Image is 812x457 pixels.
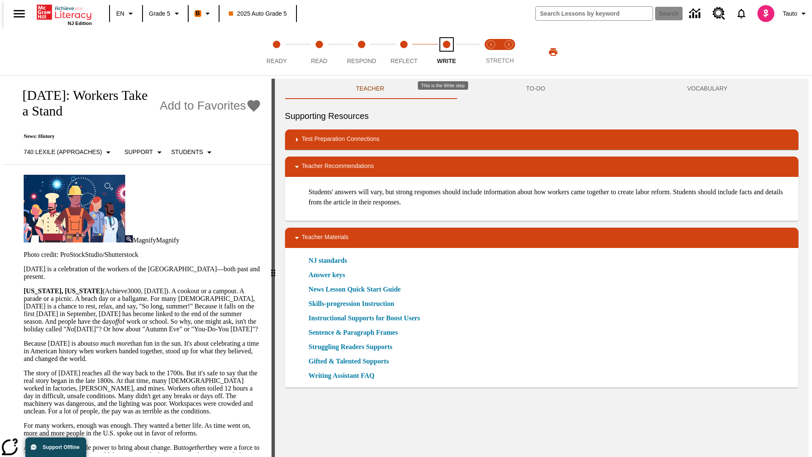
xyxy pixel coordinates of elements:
button: Read step 2 of 5 [294,29,343,75]
div: Teacher Recommendations [285,157,798,177]
p: News: History [14,133,261,140]
a: Skills-progression Instruction, Will open in new browser window or tab [309,299,395,309]
button: Print [540,44,567,60]
a: Data Center [684,2,708,25]
button: Support Offline [25,438,86,457]
em: so much more [93,340,130,347]
div: Instructional Panel Tabs [285,79,798,99]
button: Add to Favorites - Labor Day: Workers Take a Stand [160,99,261,113]
button: Select Lexile, 740 Lexile (Approaches) [20,145,117,160]
span: Add to Favorites [160,99,246,113]
button: Select Student [168,145,218,160]
button: TO-DO [455,79,616,99]
button: Write step 5 of 5 [422,29,471,75]
p: (Achieve3000, [DATE]). A cookout or a campout. A parade or a picnic. A beach day or a ballgame. F... [24,287,261,333]
button: Scaffolds, Support [121,145,167,160]
span: 2025 Auto Grade 5 [229,9,287,18]
em: off [112,318,119,325]
img: A banner with a blue background shows an illustrated row of diverse men and women dressed in clot... [24,175,125,242]
button: Ready step 1 of 5 [252,29,301,75]
p: 740 Lexile (Approaches) [24,148,102,157]
p: Teacher Recommendations [302,162,374,172]
p: Because [DATE] is about than fun in the sun. It's about celebrating a time in American history wh... [24,340,261,363]
h1: [DATE]: Workers Take a Stand [14,88,156,119]
button: Open side menu [7,1,32,26]
div: Home [37,3,92,26]
span: Magnify [133,237,156,244]
a: News Lesson Quick Start Guide, Will open in new browser window or tab [309,284,401,295]
a: Sentence & Paragraph Frames, Will open in new browser window or tab [309,328,398,338]
text: 1 [490,42,492,47]
a: Writing Assistant FAQ [309,371,380,381]
button: Language: EN, Select a language [112,6,140,21]
input: search field [536,7,653,20]
span: STRETCH [486,57,514,64]
button: Stretch Read step 1 of 2 [479,29,503,75]
p: Test Preparation Connections [302,135,380,145]
p: Teacher Materials [302,233,349,243]
p: [DATE] is a celebration of the workers of the [GEOGRAPHIC_DATA]—both past and present. [24,265,261,281]
button: Grade: Grade 5, Select a grade [145,6,185,21]
p: Support [124,148,153,157]
a: NJ standards [309,256,352,266]
button: Select a new avatar [752,3,779,25]
span: Support Offline [43,444,80,450]
div: Test Preparation Connections [285,129,798,150]
p: Photo credit: ProStockStudio/Shutterstock [24,251,261,259]
strong: [US_STATE], [US_STATE] [24,287,102,295]
img: Magnify [125,235,133,242]
span: Read [311,58,327,64]
span: Respond [347,58,376,64]
a: Instructional Supports for Boost Users, Will open in new browser window or tab [309,313,420,323]
button: Respond step 3 of 5 [337,29,386,75]
span: Magnify [156,237,179,244]
p: For many workers, enough was enough. They wanted a better life. As time went on, more and more pe... [24,422,261,437]
div: Press Enter or Spacebar and then press right and left arrow keys to move the slider [272,79,275,457]
span: NJ Edition [68,21,92,26]
p: The story of [DATE] reaches all the way back to the 1700s. But it's safe to say that the real sto... [24,369,261,415]
button: Reflect step 4 of 5 [379,29,428,75]
h6: Supporting Resources [285,109,798,123]
p: Students' answers will vary, but strong responses should include information about how workers ca... [309,187,792,207]
img: avatar image [757,5,774,22]
em: together [183,444,206,451]
button: Profile/Settings [779,6,812,21]
div: activity [275,79,809,457]
button: Teacher [285,79,455,99]
a: Resource Center, Will open in new tab [708,2,730,25]
span: Reflect [391,58,418,64]
p: Students [171,148,203,157]
a: Gifted & Talented Supports [309,356,394,366]
span: Ready [266,58,287,64]
button: Stretch Respond step 2 of 2 [497,29,521,75]
span: Write [437,58,456,64]
span: EN [116,9,124,18]
em: No [66,325,74,333]
div: Teacher Materials [285,228,798,248]
div: reading [3,79,272,453]
a: Struggling Readers Supports [309,342,398,352]
span: Tauto [783,9,797,18]
button: Boost Class color is orange. Change class color [191,6,216,21]
div: This is the Write step [418,81,468,90]
span: Grade 5 [149,9,170,18]
a: Notifications [730,3,752,25]
button: VOCABULARY [616,79,798,99]
span: B [196,8,200,19]
text: 2 [507,42,510,47]
a: Answer keys, Will open in new browser window or tab [309,270,345,280]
